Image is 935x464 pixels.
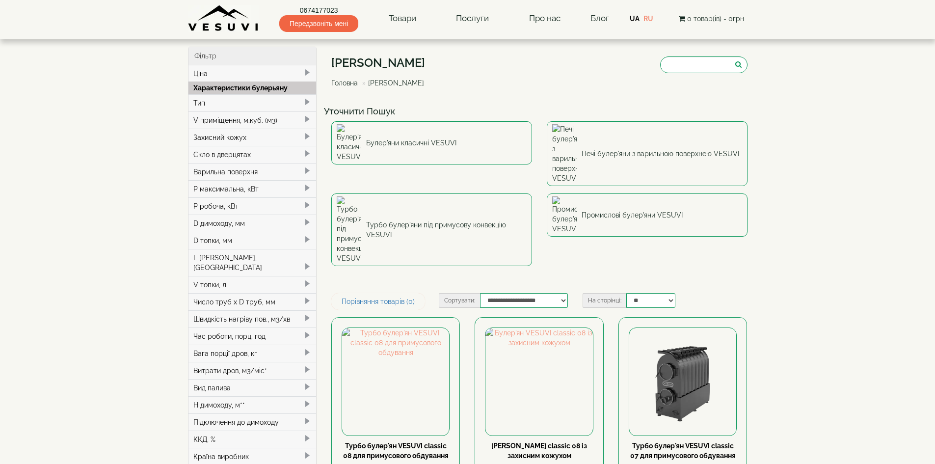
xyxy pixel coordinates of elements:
[643,15,653,23] a: RU
[687,15,744,23] span: 0 товар(ів) - 0грн
[343,442,449,460] a: Турбо булер'ян VESUVI classic 08 для примусового обдування
[331,193,532,266] a: Турбо булер'яни під примусову конвекцію VESUVI Турбо булер'яни під примусову конвекцію VESUVI
[188,431,317,448] div: ККД, %
[188,180,317,197] div: P максимальна, кВт
[331,121,532,164] a: Булер'яни класичні VESUVI Булер'яни класичні VESUVI
[279,5,358,15] a: 0674177023
[446,7,499,30] a: Послуги
[629,328,736,435] img: Турбо булер'ян VESUVI classic 07 для примусового обдування
[188,197,317,215] div: P робоча, кВт
[331,293,425,310] a: Порівняння товарів (0)
[279,15,358,32] span: Передзвоніть мені
[188,163,317,180] div: Варильна поверхня
[590,13,609,23] a: Блог
[188,379,317,396] div: Вид палива
[188,65,317,82] div: Ціна
[188,396,317,413] div: H димоходу, м**
[188,5,259,32] img: Завод VESUVI
[630,15,640,23] a: UA
[583,293,626,308] label: На сторінці:
[188,82,317,94] div: Характеристики булерьяну
[552,124,577,183] img: Печі булер'яни з варильною поверхнею VESUVI
[188,328,317,345] div: Час роботи, порц. год
[485,328,592,435] img: Булер'ян VESUVI classic 08 із захисним кожухом
[519,7,570,30] a: Про нас
[188,362,317,379] div: Витрати дров, м3/міс*
[188,94,317,111] div: Тип
[439,293,480,308] label: Сортувати:
[491,442,587,460] a: [PERSON_NAME] classic 08 із захисним кожухом
[547,193,748,237] a: Промислові булер'яни VESUVI Промислові булер'яни VESUVI
[188,129,317,146] div: Захисний кожух
[188,111,317,129] div: V приміщення, м.куб. (м3)
[379,7,426,30] a: Товари
[188,47,317,65] div: Фільтр
[188,146,317,163] div: Скло в дверцятах
[676,13,747,24] button: 0 товар(ів) - 0грн
[331,79,358,87] a: Головна
[188,345,317,362] div: Вага порції дров, кг
[337,196,361,263] img: Турбо булер'яни під примусову конвекцію VESUVI
[337,124,361,162] img: Булер'яни класичні VESUVI
[342,328,449,435] img: Турбо булер'ян VESUVI classic 08 для примусового обдування
[324,107,755,116] h4: Уточнити Пошук
[552,196,577,234] img: Промислові булер'яни VESUVI
[331,56,431,69] h1: [PERSON_NAME]
[188,215,317,232] div: D димоходу, мм
[188,310,317,328] div: Швидкість нагріву пов., м3/хв
[188,232,317,249] div: D топки, мм
[188,413,317,431] div: Підключення до димоходу
[547,121,748,186] a: Печі булер'яни з варильною поверхнею VESUVI Печі булер'яни з варильною поверхнею VESUVI
[360,78,424,88] li: [PERSON_NAME]
[630,442,736,460] a: Турбо булер'ян VESUVI classic 07 для примусового обдування
[188,249,317,276] div: L [PERSON_NAME], [GEOGRAPHIC_DATA]
[188,293,317,310] div: Число труб x D труб, мм
[188,276,317,293] div: V топки, л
